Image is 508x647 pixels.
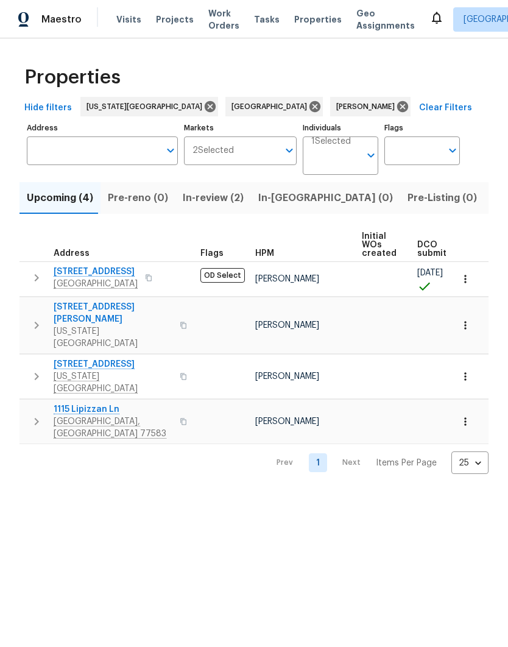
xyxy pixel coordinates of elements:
span: Upcoming (4) [27,189,93,207]
span: Properties [24,71,121,83]
button: Open [281,142,298,159]
a: Goto page 1 [309,453,327,472]
span: HPM [255,249,274,258]
span: In-review (2) [183,189,244,207]
button: Open [362,147,379,164]
span: [PERSON_NAME] [255,275,319,283]
label: Address [27,124,178,132]
div: [GEOGRAPHIC_DATA] [225,97,323,116]
span: Pre-reno (0) [108,189,168,207]
span: Projects [156,13,194,26]
label: Individuals [303,124,378,132]
span: [US_STATE][GEOGRAPHIC_DATA] [86,101,207,113]
div: [US_STATE][GEOGRAPHIC_DATA] [80,97,218,116]
div: [PERSON_NAME] [330,97,411,116]
span: [PERSON_NAME] [255,417,319,426]
span: Properties [294,13,342,26]
span: Clear Filters [419,101,472,116]
span: [US_STATE][GEOGRAPHIC_DATA] [54,325,172,350]
span: DCO submitted [417,241,461,258]
span: Flags [200,249,224,258]
p: Items Per Page [376,457,437,469]
nav: Pagination Navigation [265,451,489,474]
span: [PERSON_NAME] [255,321,319,330]
span: Geo Assignments [356,7,415,32]
span: Tasks [254,15,280,24]
span: Visits [116,13,141,26]
span: [GEOGRAPHIC_DATA] [231,101,312,113]
button: Open [162,142,179,159]
span: Maestro [41,13,82,26]
span: 2 Selected [192,146,234,156]
span: [PERSON_NAME] [255,372,319,381]
label: Markets [184,124,297,132]
button: Clear Filters [414,97,477,119]
span: OD Select [200,268,245,283]
span: Pre-Listing (0) [407,189,477,207]
span: Address [54,249,90,258]
div: 25 [451,447,489,479]
span: Work Orders [208,7,239,32]
span: [DATE] [417,269,443,277]
button: Hide filters [19,97,77,119]
span: [STREET_ADDRESS][PERSON_NAME] [54,301,172,325]
span: In-[GEOGRAPHIC_DATA] (0) [258,189,393,207]
button: Open [444,142,461,159]
span: Hide filters [24,101,72,116]
span: Initial WOs created [362,232,397,258]
label: Flags [384,124,460,132]
span: [PERSON_NAME] [336,101,400,113]
span: 1 Selected [311,136,351,147]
